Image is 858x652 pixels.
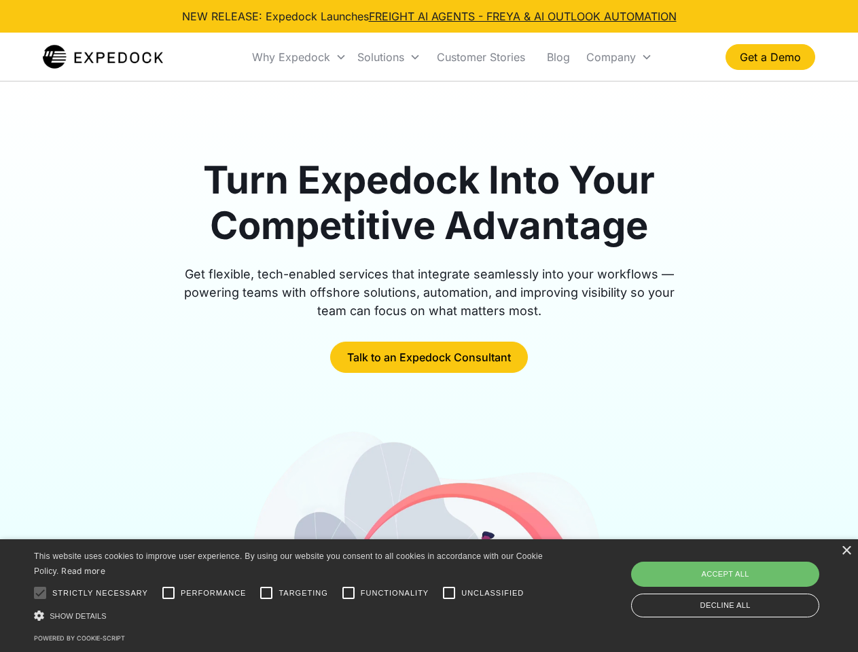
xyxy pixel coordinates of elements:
[461,587,524,599] span: Unclassified
[330,342,528,373] a: Talk to an Expedock Consultant
[61,566,105,576] a: Read more
[426,34,536,80] a: Customer Stories
[50,612,107,620] span: Show details
[168,158,690,249] h1: Turn Expedock Into Your Competitive Advantage
[34,634,125,642] a: Powered by cookie-script
[182,8,677,24] div: NEW RELEASE: Expedock Launches
[279,587,327,599] span: Targeting
[361,587,429,599] span: Functionality
[43,43,163,71] a: home
[34,551,543,577] span: This website uses cookies to improve user experience. By using our website you consent to all coo...
[352,34,426,80] div: Solutions
[581,34,658,80] div: Company
[181,587,247,599] span: Performance
[632,505,858,652] iframe: Chat Widget
[252,50,330,64] div: Why Expedock
[34,609,548,623] div: Show details
[369,10,677,23] a: FREIGHT AI AGENTS - FREYA & AI OUTLOOK AUTOMATION
[357,50,404,64] div: Solutions
[586,50,636,64] div: Company
[726,44,815,70] a: Get a Demo
[247,34,352,80] div: Why Expedock
[43,43,163,71] img: Expedock Logo
[168,265,690,320] div: Get flexible, tech-enabled services that integrate seamlessly into your workflows — powering team...
[536,34,581,80] a: Blog
[52,587,148,599] span: Strictly necessary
